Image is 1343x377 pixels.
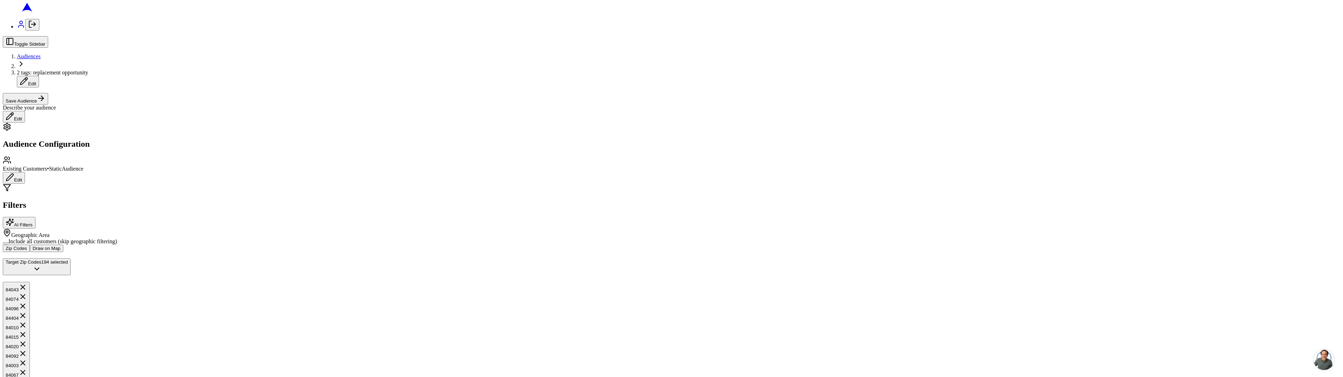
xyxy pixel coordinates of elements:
div: 84010 [6,321,27,330]
h2: Audience Configuration [3,139,1340,149]
button: Edit [3,111,25,123]
div: 84020 [6,340,27,349]
span: Existing Customers [3,166,47,172]
span: 2 tags: replacement opportunity [17,70,88,75]
div: 84092 [6,349,27,359]
span: Edit [28,81,36,86]
div: 84404 [6,311,27,321]
label: Include all customers (skip geographic filtering) [8,238,117,244]
button: Edit [3,172,25,184]
button: AI Filters [3,217,35,229]
div: 84043 [6,283,27,292]
span: Toggle Sidebar [14,41,45,47]
span: • [47,166,49,172]
span: 194 selected [41,259,68,265]
span: Target Zip Codes [6,259,41,265]
button: Log out [25,19,39,31]
button: Draw on Map [30,245,63,252]
span: Static Audience [49,166,83,172]
button: Save Audience [3,93,48,105]
a: Open chat [1313,349,1335,370]
span: AI Filters [14,222,33,227]
button: Toggle Sidebar [3,36,48,48]
button: Edit [17,76,39,87]
button: Target Zip Codes194 selected [3,258,71,275]
nav: breadcrumb [3,53,1340,87]
div: 84096 [6,302,27,311]
span: Describe your audience [3,105,56,111]
h2: Filters [3,200,1340,210]
span: Edit [14,116,22,121]
button: Zip Codes [3,245,30,252]
a: Audiences [17,53,41,59]
div: 84003 [6,359,27,368]
div: 84074 [6,292,27,302]
div: 84015 [6,330,27,340]
div: Geographic Area [3,229,1340,238]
